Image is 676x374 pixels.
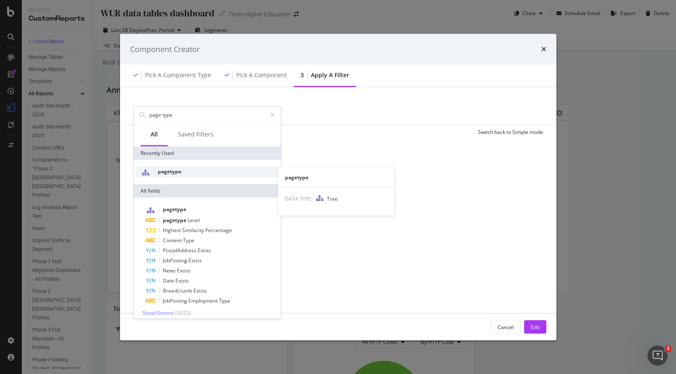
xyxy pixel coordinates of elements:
[327,195,338,202] span: Tree
[188,297,219,304] span: Employment
[151,130,158,138] div: All
[174,309,191,316] span: ( 10 / 23 )
[182,226,205,233] span: Similarity
[163,236,194,243] span: Content-Type
[541,44,546,55] div: times
[163,205,186,212] span: pagetype
[475,125,543,139] button: Switch back to Simple mode
[178,130,214,138] div: Saved Filters
[311,71,349,79] div: Apply a Filter
[188,216,200,223] span: Level
[130,44,200,55] div: Component Creator
[177,267,191,274] span: Exists
[158,167,181,175] span: pagetype
[163,277,175,284] span: Date
[142,309,173,316] span: Show 10 more
[134,184,281,197] div: All fields
[163,226,182,233] span: Highest
[163,246,198,254] span: PostalAddress
[188,256,202,264] span: Exists
[531,323,540,330] div: Edit
[278,173,395,180] div: pagetype
[163,287,193,294] span: Breadcrumb
[300,71,304,79] div: 3
[163,267,177,274] span: News
[193,287,207,294] span: Exists
[175,277,189,284] span: Exists
[498,323,514,330] div: Cancel
[163,256,188,264] span: JobPosting
[120,34,556,340] div: modal
[219,297,230,304] span: Type
[647,345,668,366] iframe: Intercom live chat
[478,128,543,135] div: Switch back to Simple mode
[163,216,188,223] span: pagetype
[198,246,211,254] span: Exists
[205,226,232,233] span: Percentage
[285,195,313,202] span: DATA TYPE:
[491,320,521,334] button: Cancel
[134,146,281,160] div: Recently Used
[145,71,211,79] div: Pick a Component type
[163,297,188,304] span: JobPosting
[149,108,266,121] input: Search by field name
[524,320,546,334] button: Edit
[665,345,671,352] span: 3
[236,71,287,79] div: Pick a Component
